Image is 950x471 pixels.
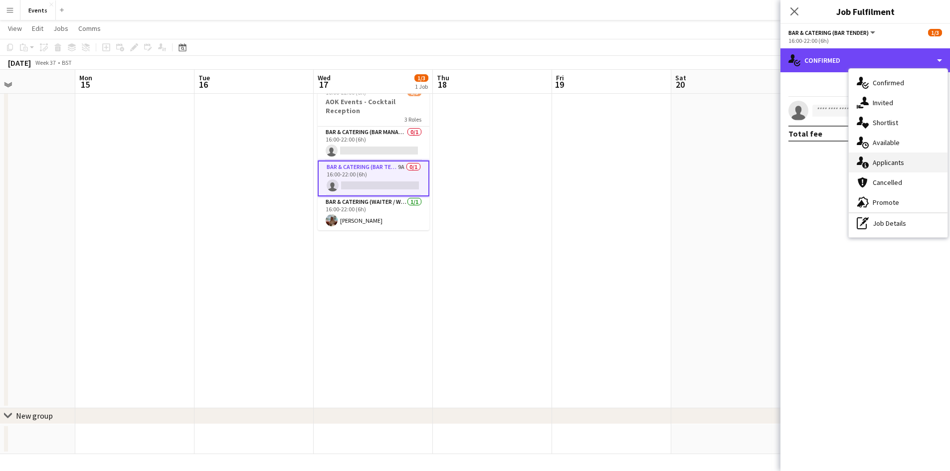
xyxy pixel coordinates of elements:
button: Events [20,0,56,20]
span: 18 [435,79,449,90]
a: Comms [74,22,105,35]
h3: AOK Events - Cocktail Reception [318,97,429,115]
div: Invited [849,93,948,113]
h3: Job Fulfilment [780,5,950,18]
app-card-role: Bar & Catering (Bar Manager)0/116:00-22:00 (6h) [318,127,429,160]
div: Promote [849,192,948,212]
span: Thu [437,73,449,82]
app-card-role: Bar & Catering (Waiter / waitress)1/116:00-22:00 (6h)[PERSON_NAME] [318,196,429,230]
div: Cancelled [849,172,948,192]
app-card-role: Bar & Catering (Bar Tender)9A0/116:00-22:00 (6h) [318,160,429,196]
div: Confirmed [849,73,948,93]
div: [DATE] [8,58,31,68]
button: Bar & Catering (Bar Tender) [788,29,877,36]
div: Total fee [788,129,822,139]
span: 15 [78,79,92,90]
a: Jobs [49,22,72,35]
span: Tue [198,73,210,82]
span: 1/3 [414,74,428,82]
div: 1 Job [415,83,428,90]
span: View [8,24,22,33]
span: 19 [555,79,564,90]
a: Edit [28,22,47,35]
span: 16 [197,79,210,90]
div: New group [16,411,53,421]
span: Sat [675,73,686,82]
span: Mon [79,73,92,82]
span: Wed [318,73,331,82]
span: Week 37 [33,59,58,66]
span: 3 Roles [404,116,421,123]
span: Jobs [53,24,68,33]
span: 17 [316,79,331,90]
div: Shortlist [849,113,948,133]
app-job-card: 16:00-22:00 (6h)1/3AOK Events - Cocktail Reception3 RolesBar & Catering (Bar Manager)0/116:00-22:... [318,83,429,230]
span: Edit [32,24,43,33]
a: View [4,22,26,35]
div: 16:00-22:00 (6h) [788,37,942,44]
span: Bar & Catering (Bar Tender) [788,29,869,36]
div: Available [849,133,948,153]
span: 20 [674,79,686,90]
div: Job Details [849,213,948,233]
span: Fri [556,73,564,82]
span: Comms [78,24,101,33]
div: BST [62,59,72,66]
span: 1/3 [928,29,942,36]
div: Confirmed [780,48,950,72]
div: Applicants [849,153,948,172]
